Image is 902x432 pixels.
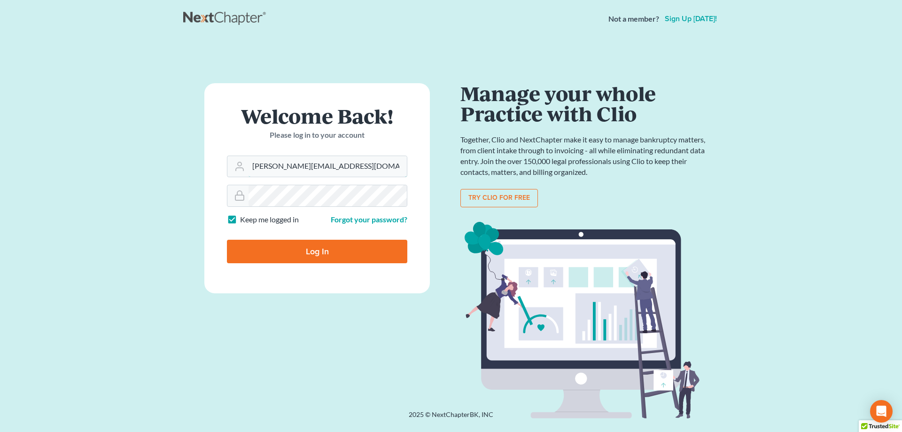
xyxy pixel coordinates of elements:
[460,189,538,208] a: Try clio for free
[460,219,709,423] img: clio_bg-1f7fd5e12b4bb4ecf8b57ca1a7e67e4ff233b1f5529bdf2c1c242739b0445cb7.svg
[460,83,709,123] h1: Manage your whole Practice with Clio
[663,15,719,23] a: Sign up [DATE]!
[227,130,407,141] p: Please log in to your account
[183,410,719,427] div: 2025 © NextChapterBK, INC
[460,134,709,177] p: Together, Clio and NextChapter make it easy to manage bankruptcy matters, from client intake thro...
[870,400,893,423] div: Open Intercom Messenger
[240,214,299,225] label: Keep me logged in
[249,156,407,177] input: Email Address
[331,215,407,224] a: Forgot your password?
[227,240,407,263] input: Log In
[227,106,407,126] h1: Welcome Back!
[608,14,659,24] strong: Not a member?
